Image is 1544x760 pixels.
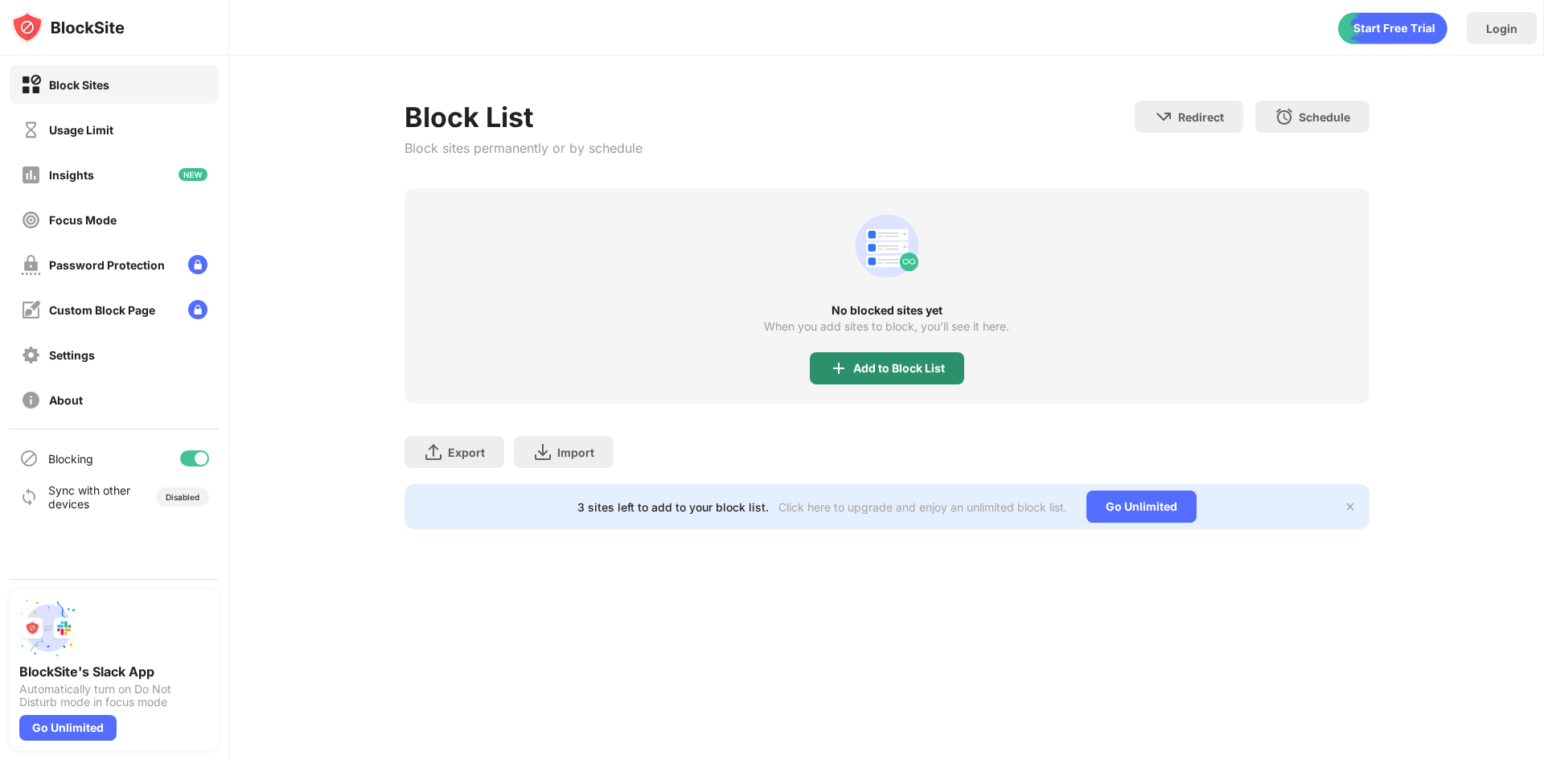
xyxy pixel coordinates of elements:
[49,213,117,227] div: Focus Mode
[188,255,207,274] img: lock-menu.svg
[21,120,41,140] img: time-usage-off.svg
[49,123,113,137] div: Usage Limit
[1486,22,1517,35] div: Login
[557,446,594,459] div: Import
[21,345,41,365] img: settings-off.svg
[1178,110,1224,124] div: Redirect
[577,500,769,514] div: 3 sites left to add to your block list.
[49,258,165,272] div: Password Protection
[48,483,131,511] div: Sync with other devices
[49,78,109,92] div: Block Sites
[19,683,209,709] div: Automatically turn on Do Not Disturb mode in focus mode
[49,393,83,407] div: About
[21,255,41,275] img: password-protection-off.svg
[166,492,199,502] div: Disabled
[19,599,77,657] img: push-slack.svg
[49,303,155,317] div: Custom Block Page
[404,140,643,156] div: Block sites permanently or by schedule
[21,300,41,320] img: customize-block-page-off.svg
[1299,110,1350,124] div: Schedule
[21,210,41,230] img: focus-off.svg
[1086,491,1197,523] div: Go Unlimited
[764,320,1009,333] div: When you add sites to block, you’ll see it here.
[11,11,125,43] img: logo-blocksite.svg
[19,715,117,741] div: Go Unlimited
[21,75,41,95] img: block-on.svg
[848,207,926,285] div: animation
[49,168,94,182] div: Insights
[448,446,485,459] div: Export
[404,101,643,134] div: Block List
[179,168,207,181] img: new-icon.svg
[21,165,41,185] img: insights-off.svg
[48,452,93,466] div: Blocking
[188,300,207,319] img: lock-menu.svg
[21,390,41,410] img: about-off.svg
[853,362,945,375] div: Add to Block List
[1338,12,1447,44] div: animation
[404,304,1369,317] div: No blocked sites yet
[19,663,209,680] div: BlockSite's Slack App
[49,348,95,362] div: Settings
[19,487,39,507] img: sync-icon.svg
[1344,500,1357,513] img: x-button.svg
[778,500,1067,514] div: Click here to upgrade and enjoy an unlimited block list.
[19,449,39,468] img: blocking-icon.svg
